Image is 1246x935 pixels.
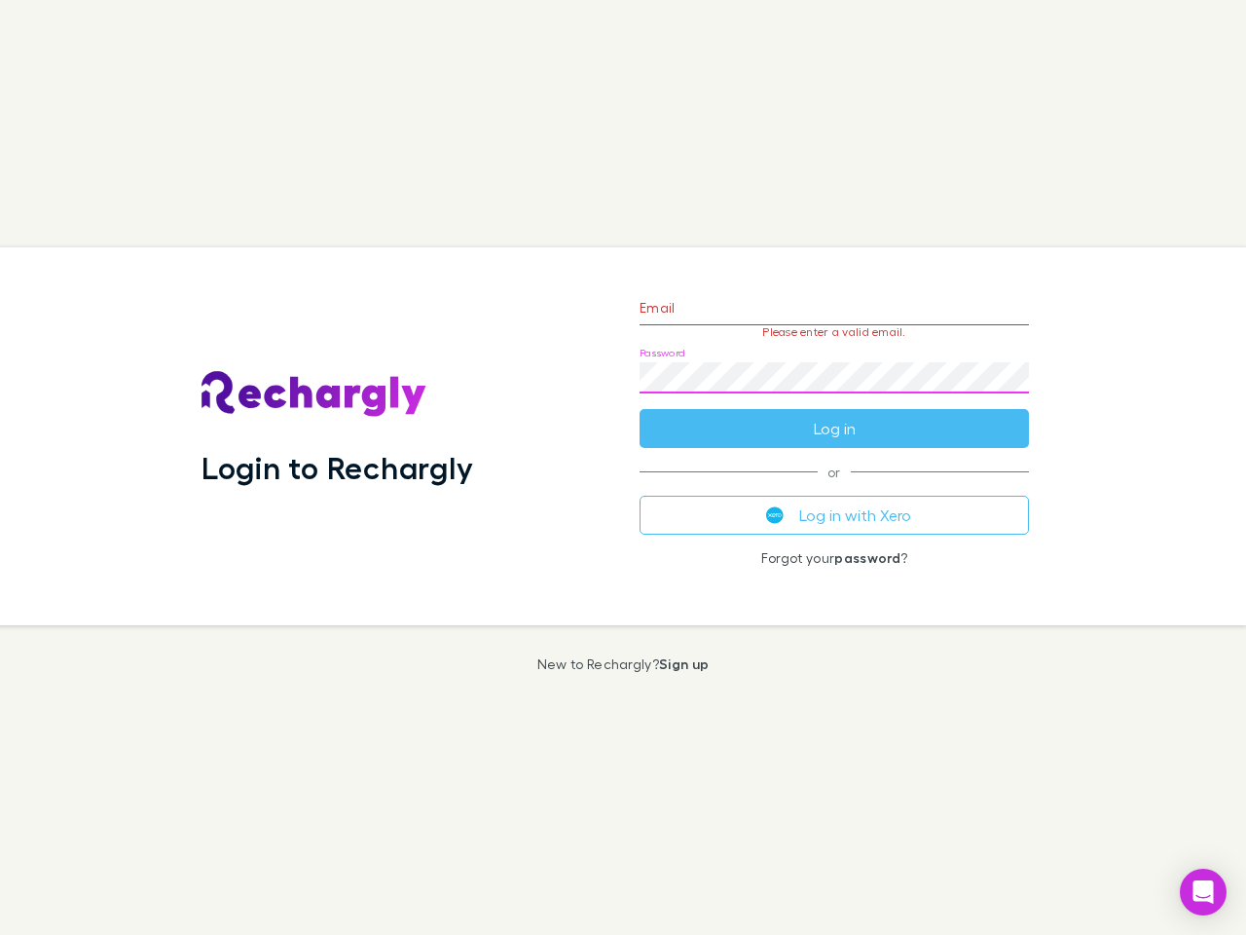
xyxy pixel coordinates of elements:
[202,371,427,418] img: Rechargly's Logo
[1180,869,1227,916] div: Open Intercom Messenger
[659,655,709,672] a: Sign up
[640,409,1029,448] button: Log in
[640,550,1029,566] p: Forgot your ?
[640,346,685,360] label: Password
[640,325,1029,339] p: Please enter a valid email.
[640,496,1029,535] button: Log in with Xero
[834,549,900,566] a: password
[766,506,784,524] img: Xero's logo
[537,656,710,672] p: New to Rechargly?
[640,471,1029,472] span: or
[202,449,473,486] h1: Login to Rechargly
